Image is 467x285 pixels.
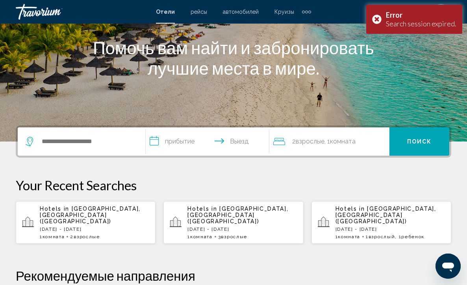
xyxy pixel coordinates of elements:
span: Взрослые [296,138,324,145]
span: 1 [335,234,360,239]
span: Hotels in [40,206,69,212]
a: Круизы [274,9,294,15]
button: Check in and out dates [146,127,270,156]
span: Комната [190,234,213,239]
button: User Menu [431,4,451,20]
div: Search widget [18,127,449,156]
span: Взрослые [74,234,100,239]
span: Комната [338,234,360,239]
span: 3 [218,234,247,239]
button: Travelers: 2 adults, 0 children [269,127,389,156]
button: Hotels in [GEOGRAPHIC_DATA], [GEOGRAPHIC_DATA] ([GEOGRAPHIC_DATA])[DATE] - [DATE]1Комната3Взрослые [163,201,303,244]
span: [GEOGRAPHIC_DATA], [GEOGRAPHIC_DATA] ([GEOGRAPHIC_DATA]) [40,206,141,224]
div: Search session expired. [386,19,456,28]
span: Взрослый [369,234,395,239]
span: Hotels in [187,206,217,212]
p: [DATE] - [DATE] [187,226,297,232]
span: [GEOGRAPHIC_DATA], [GEOGRAPHIC_DATA] ([GEOGRAPHIC_DATA]) [187,206,288,224]
h2: Рекомендуемые направления [16,268,451,283]
button: Hotels in [GEOGRAPHIC_DATA], [GEOGRAPHIC_DATA] ([GEOGRAPHIC_DATA])[DATE] - [DATE]1Комната1Взрослы... [311,201,451,244]
span: 1 [366,234,395,239]
span: 1 [187,234,212,239]
span: Ребенок [401,234,424,239]
p: [DATE] - [DATE] [335,226,445,232]
p: Your Recent Searches [16,177,451,193]
span: [GEOGRAPHIC_DATA], [GEOGRAPHIC_DATA] ([GEOGRAPHIC_DATA]) [335,206,436,224]
span: 1 [40,234,65,239]
div: Error [386,11,456,19]
span: Комната [330,138,356,145]
button: Extra navigation items [302,6,311,18]
p: [DATE] - [DATE] [40,226,149,232]
a: автомобилей [223,9,259,15]
span: 2 [70,234,100,239]
span: Поиск [407,139,432,145]
a: Travorium [16,4,148,20]
span: Комната [43,234,65,239]
button: Hotels in [GEOGRAPHIC_DATA], [GEOGRAPHIC_DATA] ([GEOGRAPHIC_DATA])[DATE] - [DATE]1Комната2Взрослые [16,201,156,244]
iframe: Button to launch messaging window [435,254,461,279]
span: Hotels in [335,206,365,212]
span: , 1 [395,234,424,239]
span: 2 [292,136,324,147]
span: , 1 [324,136,356,147]
a: Отели [156,9,175,15]
button: Поиск [389,127,449,156]
span: Взрослые [221,234,247,239]
h1: Помочь вам найти и забронировать лучшие места в мире. [86,37,381,78]
a: рейсы [191,9,207,15]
